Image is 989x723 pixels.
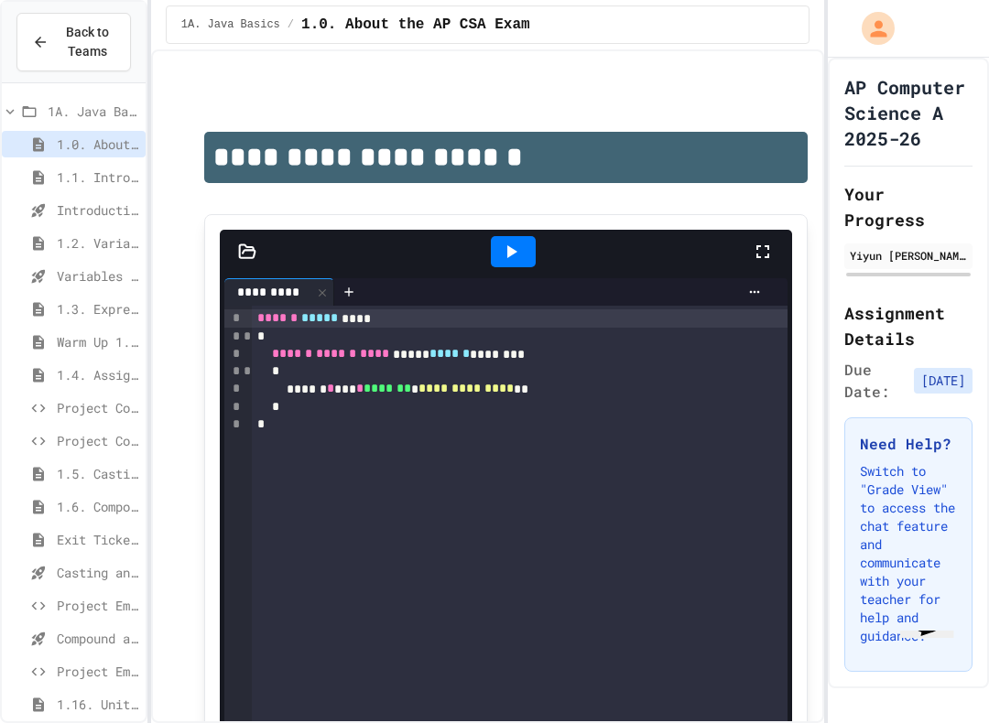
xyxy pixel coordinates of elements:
[57,596,138,615] span: Project EmployeePay
[844,181,973,232] h2: Your Progress
[16,13,131,71] button: Back to Teams
[57,233,138,253] span: 1.2. Variables and Data Types
[57,695,138,714] span: 1.16. Unit Summary 1a (1.1-1.6)
[301,14,530,36] span: 1.0. About the AP CSA Exam
[57,629,138,648] span: Compound assignment operators - Quiz
[842,7,899,49] div: My Account
[60,23,115,61] span: Back to Teams
[48,102,138,121] span: 1A. Java Basics
[57,662,138,681] span: Project EmployeePay (File Input)
[181,17,280,32] span: 1A. Java Basics
[57,431,138,450] span: Project CollegeSearch (File Input)
[57,200,138,220] span: Introduction to Algorithms, Programming, and Compilers
[57,464,138,483] span: 1.5. Casting and Ranges of Values
[914,368,973,394] span: [DATE]
[57,332,138,351] span: Warm Up 1.1-1.3
[57,398,138,417] span: Project CollegeSearch
[57,299,138,318] span: 1.3. Expressions and Output
[57,135,138,154] span: 1.0. About the AP CSA Exam
[57,365,138,384] span: 1.4. Assignment and Input
[288,17,294,32] span: /
[57,530,138,549] span: Exit Ticket 1.5-1.6
[57,563,138,582] span: Casting and Ranges of variables - Quiz
[57,497,138,516] span: 1.6. Compound Assignment Operators
[860,462,957,645] p: Switch to "Grade View" to access the chat feature and communicate with your teacher for help and ...
[860,433,957,455] h3: Need Help?
[844,74,973,151] h1: AP Computer Science A 2025-26
[57,167,138,187] span: 1.1. Introduction to Algorithms, Programming, and Compilers
[893,631,974,708] iframe: chat widget
[57,266,138,286] span: Variables and Data Types - Quiz
[844,300,973,351] h2: Assignment Details
[850,247,967,264] div: Yiyun [PERSON_NAME]
[844,359,907,403] span: Due Date:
